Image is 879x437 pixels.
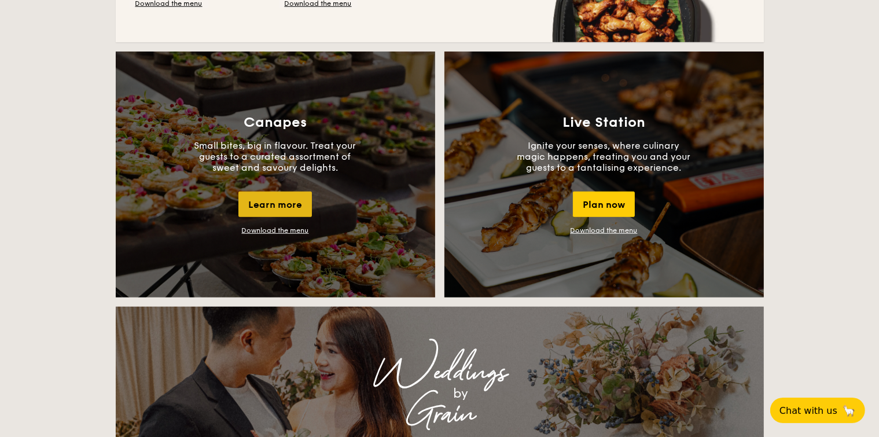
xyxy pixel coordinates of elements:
div: Learn more [238,192,312,217]
a: Download the menu [571,226,638,234]
div: Grain [218,404,662,425]
h3: Live Station [562,115,645,131]
button: Chat with us🦙 [770,398,865,423]
p: Small bites, big in flavour. Treat your guests to a curated assortment of sweet and savoury delig... [189,140,362,173]
div: by [260,383,662,404]
div: Weddings [218,362,662,383]
span: 🦙 [842,404,856,417]
span: Chat with us [779,405,837,416]
a: Download the menu [242,226,309,234]
h3: Canapes [244,115,307,131]
p: Ignite your senses, where culinary magic happens, treating you and your guests to a tantalising e... [517,140,691,173]
div: Plan now [573,192,635,217]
